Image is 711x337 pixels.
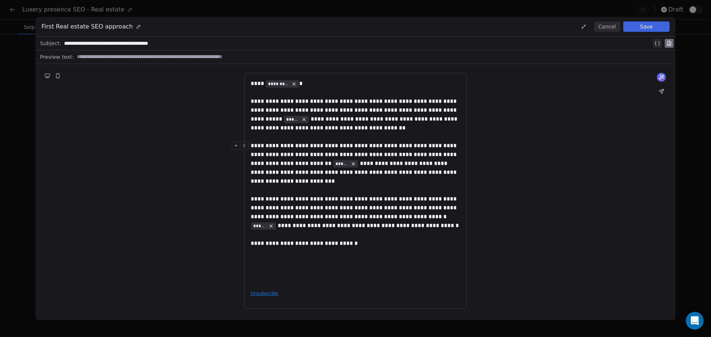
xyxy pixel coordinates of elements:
[41,22,133,31] span: First Real estate SEO approach
[40,40,61,49] span: Subject:
[623,21,670,32] button: Save
[40,53,74,63] span: Preview text:
[594,21,620,32] button: Cancel
[686,312,704,330] div: Open Intercom Messenger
